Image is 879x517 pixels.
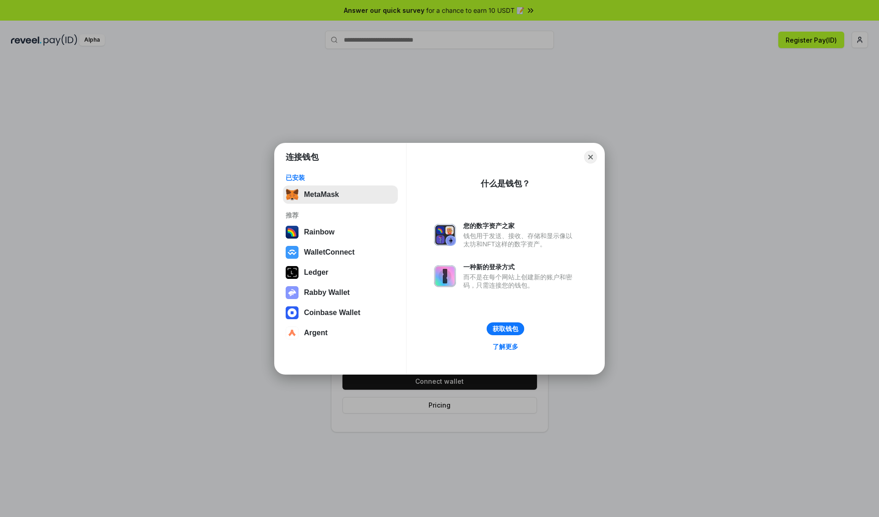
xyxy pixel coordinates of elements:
[283,283,398,302] button: Rabby Wallet
[584,151,597,163] button: Close
[283,263,398,282] button: Ledger
[304,309,360,317] div: Coinbase Wallet
[463,232,577,248] div: 钱包用于发送、接收、存储和显示像以太坊和NFT这样的数字资产。
[487,341,524,353] a: 了解更多
[493,343,518,351] div: 了解更多
[283,324,398,342] button: Argent
[304,248,355,256] div: WalletConnect
[286,266,298,279] img: svg+xml,%3Csvg%20xmlns%3D%22http%3A%2F%2Fwww.w3.org%2F2000%2Fsvg%22%20width%3D%2228%22%20height%3...
[304,190,339,199] div: MetaMask
[434,224,456,246] img: svg+xml,%3Csvg%20xmlns%3D%22http%3A%2F%2Fwww.w3.org%2F2000%2Fsvg%22%20fill%3D%22none%22%20viewBox...
[286,306,298,319] img: svg+xml,%3Csvg%20width%3D%2228%22%20height%3D%2228%22%20viewBox%3D%220%200%2028%2028%22%20fill%3D...
[493,325,518,333] div: 获取钱包
[286,246,298,259] img: svg+xml,%3Csvg%20width%3D%2228%22%20height%3D%2228%22%20viewBox%3D%220%200%2028%2028%22%20fill%3D...
[283,185,398,204] button: MetaMask
[434,265,456,287] img: svg+xml,%3Csvg%20xmlns%3D%22http%3A%2F%2Fwww.w3.org%2F2000%2Fsvg%22%20fill%3D%22none%22%20viewBox...
[286,188,298,201] img: svg+xml,%3Csvg%20fill%3D%22none%22%20height%3D%2233%22%20viewBox%3D%220%200%2035%2033%22%20width%...
[286,152,319,163] h1: 连接钱包
[286,286,298,299] img: svg+xml,%3Csvg%20xmlns%3D%22http%3A%2F%2Fwww.w3.org%2F2000%2Fsvg%22%20fill%3D%22none%22%20viewBox...
[487,322,524,335] button: 获取钱包
[304,288,350,297] div: Rabby Wallet
[463,222,577,230] div: 您的数字资产之家
[286,211,395,219] div: 推荐
[304,329,328,337] div: Argent
[481,178,530,189] div: 什么是钱包？
[304,228,335,236] div: Rainbow
[463,263,577,271] div: 一种新的登录方式
[463,273,577,289] div: 而不是在每个网站上创建新的账户和密码，只需连接您的钱包。
[286,226,298,239] img: svg+xml,%3Csvg%20width%3D%22120%22%20height%3D%22120%22%20viewBox%3D%220%200%20120%20120%22%20fil...
[283,304,398,322] button: Coinbase Wallet
[304,268,328,277] div: Ledger
[283,223,398,241] button: Rainbow
[286,174,395,182] div: 已安装
[283,243,398,261] button: WalletConnect
[286,327,298,339] img: svg+xml,%3Csvg%20width%3D%2228%22%20height%3D%2228%22%20viewBox%3D%220%200%2028%2028%22%20fill%3D...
